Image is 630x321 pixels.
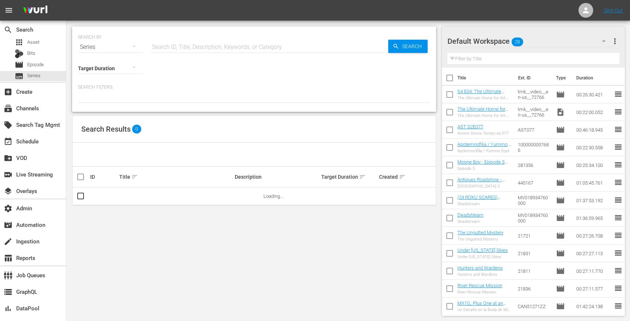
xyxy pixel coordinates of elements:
[4,237,13,246] span: Ingestion
[4,288,13,296] span: GraphQL
[556,214,565,222] span: Episode
[573,297,614,315] td: 01:42:24.138
[4,121,13,129] span: Search Tag Mgmt
[399,40,428,53] span: Search
[457,272,503,277] div: Hunters and Wardens
[4,304,13,313] span: DataPool
[573,262,614,280] td: 00:27:11.770
[15,60,24,69] span: Episode
[457,300,506,311] a: MX10_ Plus One at an Amish Wedding
[512,34,523,50] span: 28
[15,38,24,47] span: Asset
[457,254,508,259] div: Under [US_STATE] Skies
[614,302,623,310] span: reorder
[515,121,553,139] td: AST077
[321,172,377,181] div: Target Duration
[457,201,512,206] div: Deadstream
[78,84,430,90] p: Search Filters:
[614,284,623,293] span: reorder
[4,88,13,96] span: Create
[447,31,613,51] div: Default Workspace
[573,280,614,297] td: 00:27:11.577
[614,125,623,134] span: reorder
[457,265,503,271] a: Hunters and Wardens
[573,227,614,245] td: 00:27:26.708
[4,221,13,229] span: Automation
[604,7,623,13] a: Sign Out
[379,172,406,181] div: Created
[572,68,616,88] th: Duration
[15,49,24,58] div: Bits
[573,139,614,156] td: 00:22:30.558
[556,143,565,152] span: Episode
[556,108,565,117] span: Video
[457,131,509,136] div: Amore Senza Tempo ep.077
[119,172,233,181] div: Title
[614,196,623,204] span: reorder
[457,166,512,171] div: Episode 3
[399,174,406,180] span: sort
[614,249,623,257] span: reorder
[556,90,565,99] span: Episode
[515,245,553,262] td: 21831
[457,159,507,170] a: Moone Boy - Episode 3 (S1E3)
[573,192,614,209] td: 01:37:53.192
[359,174,366,180] span: sort
[457,113,512,118] div: The Ultimate Home for Art Lovers
[457,177,506,193] a: Antiques Roadshow - [GEOGRAPHIC_DATA] 2 (S47E13)
[610,37,619,46] span: more_vert
[614,231,623,240] span: reorder
[27,50,35,57] span: Bits
[556,302,565,311] span: Episode
[457,195,500,206] a: (24 ROKU SCARES) Deadstream
[556,178,565,187] span: Episode
[4,6,13,15] span: menu
[556,161,565,170] span: Episode
[388,40,428,53] button: Search
[457,68,514,88] th: Title
[614,107,623,116] span: reorder
[515,209,553,227] td: MV018934760000
[556,125,565,134] span: Episode
[556,267,565,275] span: Episode
[573,209,614,227] td: 01:36:59.965
[27,61,44,68] span: Episode
[457,307,512,312] div: Un Extraño en la Boda de Mi Hermano
[515,227,553,245] td: 21721
[4,154,13,163] span: VOD
[132,125,141,133] span: 0
[556,231,565,240] span: Episode
[457,149,512,153] div: Apotemnofilia / Yummo Spot
[457,106,508,117] a: The Ultimate Home for Art Lovers
[18,2,53,19] img: ans4CAIJ8jUAAAAAAAAAAAAAAAAAAAAAAAAgQb4GAAAAAAAAAAAAAAAAAAAAAAAAJMjXAAAAAAAAAAAAAAAAAAAAAAAAgAT5G...
[610,32,619,50] button: more_vert
[457,230,503,235] a: The Ungutted Mystery
[263,193,283,199] span: Loading...
[4,187,13,196] span: Overlays
[614,90,623,99] span: reorder
[552,68,572,88] th: Type
[515,174,553,192] td: 445167
[4,204,13,213] span: Admin
[573,245,614,262] td: 00:27:27.113
[515,297,553,315] td: CAN51271ZZ
[515,262,553,280] td: 21811
[515,280,553,297] td: 21836
[235,174,319,180] div: Description
[4,137,13,146] span: Schedule
[573,156,614,174] td: 00:25:34.100
[457,237,503,242] div: The Ungutted Mystery
[4,271,13,280] span: Job Queues
[614,178,623,187] span: reorder
[614,143,623,151] span: reorder
[457,212,484,218] a: Deadstream
[515,139,553,156] td: 1000000057686
[457,124,483,129] a: AST S2E077
[573,86,614,103] td: 00:26:30.421
[515,86,553,103] td: tmk__video__en-us__72766
[4,170,13,179] span: Live Streaming
[614,213,623,222] span: reorder
[573,103,614,121] td: 00:22:00.052
[614,160,623,169] span: reorder
[90,174,117,180] div: ID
